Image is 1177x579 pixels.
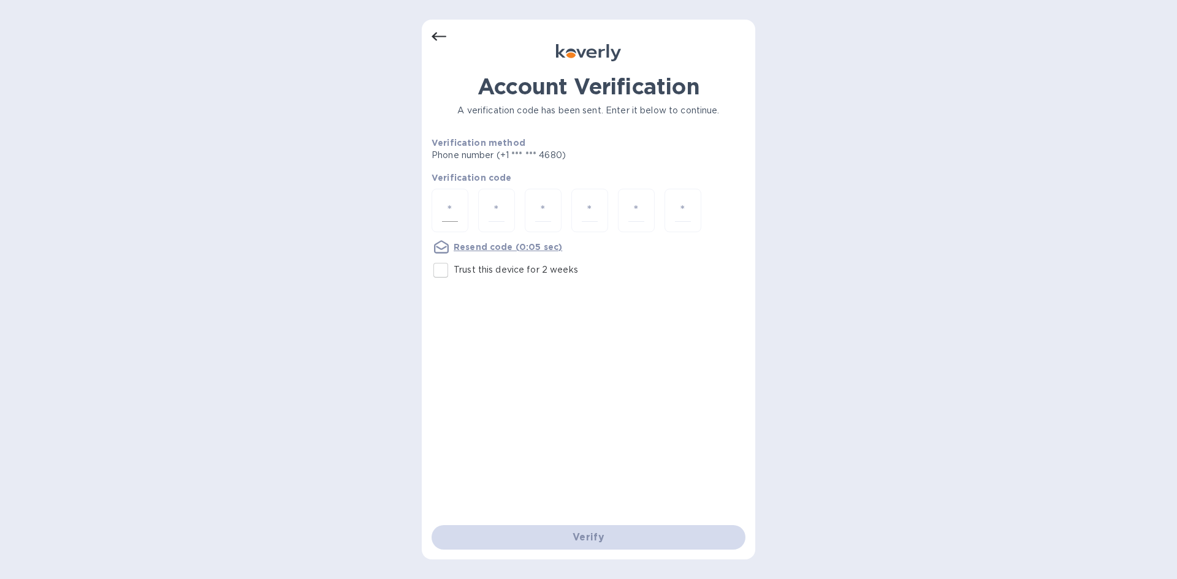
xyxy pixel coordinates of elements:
p: Phone number (+1 *** *** 4680) [432,149,660,162]
p: A verification code has been sent. Enter it below to continue. [432,104,745,117]
b: Verification method [432,138,525,148]
p: Verification code [432,172,745,184]
h1: Account Verification [432,74,745,99]
p: Trust this device for 2 weeks [454,263,578,276]
u: Resend code (0:05 sec) [454,242,562,252]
